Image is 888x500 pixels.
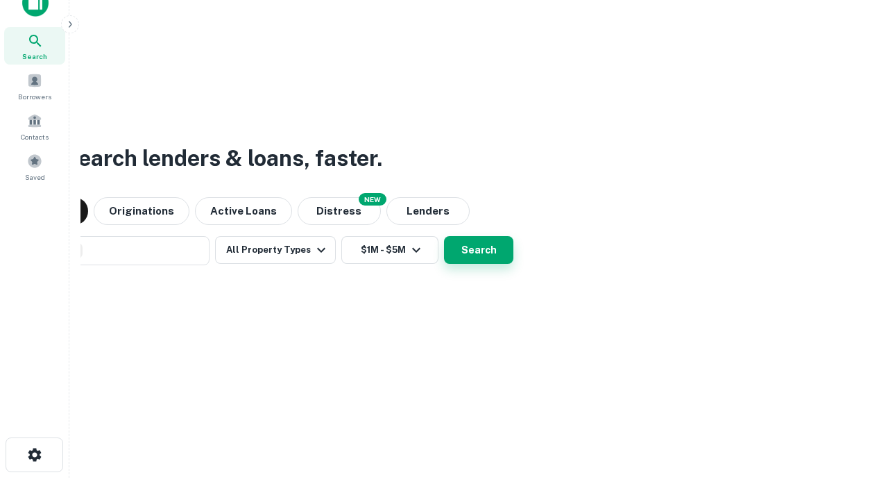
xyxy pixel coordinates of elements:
span: Search [22,51,47,62]
div: NEW [359,193,386,206]
h3: Search lenders & loans, faster. [63,142,382,175]
span: Contacts [21,131,49,142]
button: All Property Types [215,236,336,264]
a: Contacts [4,108,65,145]
a: Saved [4,148,65,185]
span: Borrowers [18,91,51,102]
button: Search [444,236,513,264]
button: $1M - $5M [341,236,438,264]
button: Originations [94,197,189,225]
button: Search distressed loans with lien and other non-mortgage details. [298,197,381,225]
a: Borrowers [4,67,65,105]
span: Saved [25,172,45,183]
button: Lenders [386,197,470,225]
a: Search [4,27,65,65]
iframe: Chat Widget [819,389,888,456]
button: Active Loans [195,197,292,225]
